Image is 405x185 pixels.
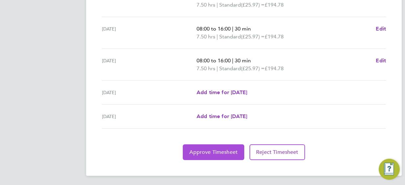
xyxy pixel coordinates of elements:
[183,144,244,160] button: Approve Timesheet
[197,113,247,119] span: Add time for [DATE]
[102,57,197,72] div: [DATE]
[376,26,386,32] span: Edit
[189,149,238,155] span: Approve Timesheet
[219,33,241,41] span: Standard
[217,33,218,40] span: |
[376,25,386,33] a: Edit
[256,149,298,155] span: Reject Timesheet
[265,65,284,72] span: £194.78
[232,57,233,64] span: |
[379,159,400,180] button: Engage Resource Center
[197,26,231,32] span: 08:00 to 16:00
[235,57,251,64] span: 30 min
[376,57,386,64] span: Edit
[197,65,215,72] span: 7.50 hrs
[102,25,197,41] div: [DATE]
[197,57,231,64] span: 08:00 to 16:00
[265,2,284,8] span: £194.78
[217,65,218,72] span: |
[376,57,386,65] a: Edit
[102,113,197,120] div: [DATE]
[219,1,241,9] span: Standard
[197,89,247,96] a: Add time for [DATE]
[241,2,265,8] span: (£25.97) =
[197,89,247,95] span: Add time for [DATE]
[197,2,215,8] span: 7.50 hrs
[235,26,251,32] span: 30 min
[232,26,233,32] span: |
[219,65,241,72] span: Standard
[241,33,265,40] span: (£25.97) =
[102,89,197,96] div: [DATE]
[197,113,247,120] a: Add time for [DATE]
[265,33,284,40] span: £194.78
[217,2,218,8] span: |
[241,65,265,72] span: (£25.97) =
[197,33,215,40] span: 7.50 hrs
[250,144,305,160] button: Reject Timesheet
